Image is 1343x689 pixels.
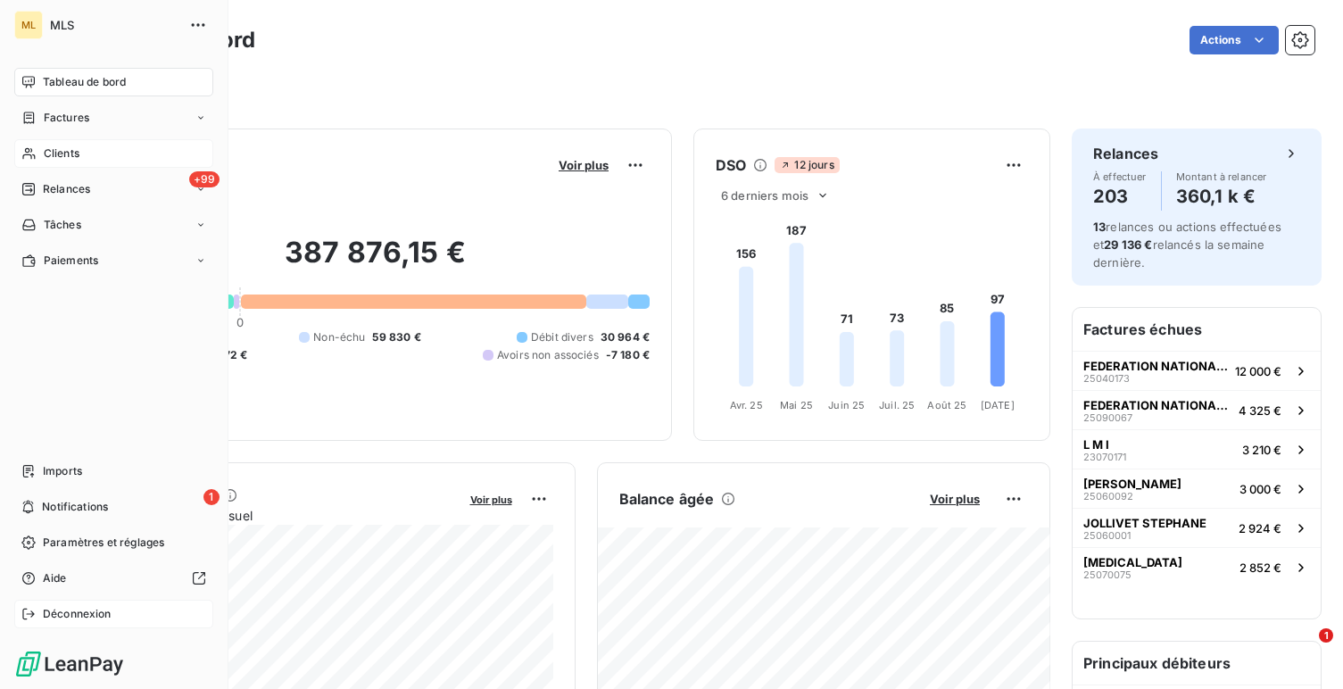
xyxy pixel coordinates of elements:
[43,463,82,479] span: Imports
[1176,171,1267,182] span: Montant à relancer
[1083,412,1132,423] span: 25090067
[1083,491,1133,502] span: 25060092
[203,489,220,505] span: 1
[44,110,89,126] span: Factures
[1282,628,1325,671] iframe: Intercom live chat
[1083,437,1109,452] span: L M I
[43,181,90,197] span: Relances
[1093,171,1147,182] span: À effectuer
[1083,373,1130,384] span: 25040173
[927,399,966,411] tspan: Août 25
[50,18,178,32] span: MLS
[1319,628,1333,643] span: 1
[1239,521,1281,535] span: 2 924 €
[372,329,420,345] span: 59 830 €
[1073,390,1321,429] button: FEDERATION NATIONALE DE LA COIFFURE PACA250900674 325 €
[1104,237,1152,252] span: 29 136 €
[1083,569,1132,580] span: 25070075
[1190,26,1279,54] button: Actions
[1239,482,1281,496] span: 3 000 €
[1083,477,1181,491] span: [PERSON_NAME]
[497,347,599,363] span: Avoirs non associés
[465,491,518,507] button: Voir plus
[1093,220,1106,234] span: 13
[1083,452,1126,462] span: 23070171
[43,74,126,90] span: Tableau de bord
[1073,547,1321,586] button: [MEDICAL_DATA]250700752 852 €
[730,399,763,411] tspan: Avr. 25
[1176,182,1267,211] h4: 360,1 k €
[44,253,98,269] span: Paiements
[1083,555,1182,569] span: [MEDICAL_DATA]
[42,499,108,515] span: Notifications
[43,535,164,551] span: Paramètres et réglages
[1239,403,1281,418] span: 4 325 €
[236,315,244,329] span: 0
[1083,516,1206,530] span: JOLLIVET STEPHANE
[1073,351,1321,390] button: FEDERATION NATIONALE DE LA COIFFURE PACA2504017312 000 €
[559,158,609,172] span: Voir plus
[531,329,593,345] span: Débit divers
[1073,469,1321,508] button: [PERSON_NAME]250600923 000 €
[14,11,43,39] div: ML
[101,506,458,525] span: Chiffre d'affaires mensuel
[553,157,614,173] button: Voir plus
[189,171,220,187] span: +99
[716,154,746,176] h6: DSO
[775,157,839,173] span: 12 jours
[601,329,650,345] span: 30 964 €
[14,650,125,678] img: Logo LeanPay
[313,329,365,345] span: Non-échu
[1073,308,1321,351] h6: Factures échues
[1073,642,1321,685] h6: Principaux débiteurs
[721,188,808,203] span: 6 derniers mois
[1083,398,1231,412] span: FEDERATION NATIONALE DE LA COIFFURE PACA
[1093,182,1147,211] h4: 203
[1083,359,1228,373] span: FEDERATION NATIONALE DE LA COIFFURE PACA
[1083,530,1131,541] span: 25060001
[780,399,813,411] tspan: Mai 25
[1093,143,1158,164] h6: Relances
[1073,508,1321,547] button: JOLLIVET STEPHANE250600012 924 €
[1239,560,1281,575] span: 2 852 €
[619,488,715,510] h6: Balance âgée
[1235,364,1281,378] span: 12 000 €
[1073,429,1321,469] button: L M I230701713 210 €
[44,145,79,162] span: Clients
[924,491,985,507] button: Voir plus
[1093,220,1281,270] span: relances ou actions effectuées et relancés la semaine dernière.
[44,217,81,233] span: Tâches
[101,235,650,288] h2: 387 876,15 €
[470,494,512,506] span: Voir plus
[43,606,112,622] span: Déconnexion
[879,399,915,411] tspan: Juil. 25
[14,564,213,593] a: Aide
[828,399,865,411] tspan: Juin 25
[981,399,1015,411] tspan: [DATE]
[606,347,650,363] span: -7 180 €
[930,492,980,506] span: Voir plus
[43,570,67,586] span: Aide
[1242,443,1281,457] span: 3 210 €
